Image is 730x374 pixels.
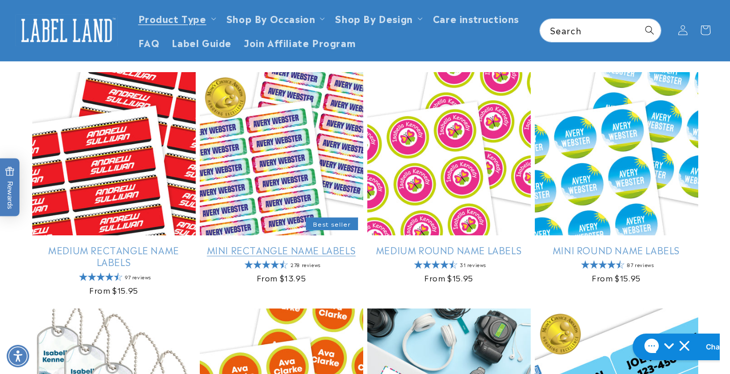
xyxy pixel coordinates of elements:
a: Label Land [12,11,122,50]
button: Open gorgias live chat [5,4,124,30]
span: Join Affiliate Program [244,36,356,48]
span: Label Guide [172,36,232,48]
img: Label Land [15,14,118,46]
a: Product Type [138,11,206,25]
a: Medium Round Name Labels [367,244,531,256]
span: Shop By Occasion [226,12,316,24]
div: Accessibility Menu [7,345,29,367]
span: Rewards [5,166,15,209]
iframe: Gorgias live chat messenger [628,330,720,364]
a: FAQ [132,30,166,54]
span: FAQ [138,36,160,48]
a: Medium Rectangle Name Labels [32,244,196,268]
summary: Shop By Occasion [220,6,329,30]
iframe: Sign Up via Text for Offers [8,292,130,323]
a: Care instructions [427,6,525,30]
span: Care instructions [433,12,519,24]
button: Search [638,19,661,41]
a: Mini Rectangle Name Labels [200,244,363,256]
a: Mini Round Name Labels [535,244,698,256]
h1: Chat with us [78,12,122,22]
summary: Product Type [132,6,220,30]
a: Shop By Design [335,11,412,25]
a: Join Affiliate Program [238,30,362,54]
summary: Shop By Design [329,6,426,30]
a: Label Guide [165,30,238,54]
